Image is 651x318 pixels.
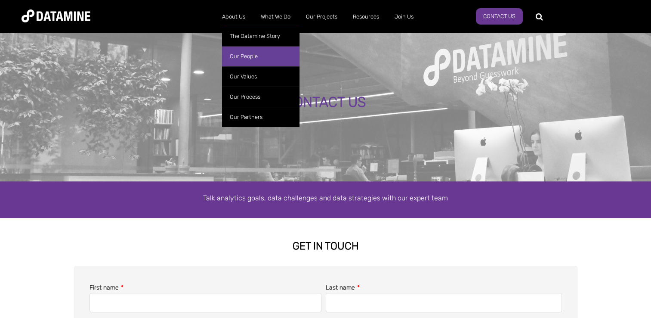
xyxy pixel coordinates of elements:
a: Contact Us [476,8,523,25]
a: Our Partners [222,107,299,127]
a: Join Us [387,6,421,28]
span: First name [89,284,119,291]
a: Our People [222,46,299,66]
div: CONTACT US [76,95,575,110]
span: Talk analytics goals, data challenges and data strategies with our expert team [203,194,448,202]
a: Our Projects [298,6,345,28]
strong: GET IN TOUCH [293,240,359,252]
img: Datamine [22,9,90,22]
a: The Datamine Story [222,26,299,46]
a: Our Values [222,66,299,87]
a: Our Process [222,87,299,107]
span: Last name [326,284,355,291]
a: Resources [345,6,387,28]
a: What We Do [253,6,298,28]
a: About Us [214,6,253,28]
